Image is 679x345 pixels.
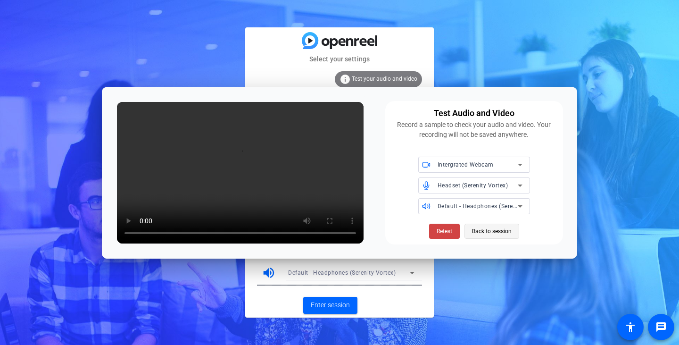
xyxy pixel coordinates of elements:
span: Back to session [472,222,512,240]
mat-icon: message [655,321,667,333]
span: Enter session [311,300,350,310]
img: blue-gradient.svg [302,32,377,49]
mat-card-subtitle: Select your settings [245,54,434,64]
mat-icon: info [339,74,351,85]
span: Headset (Serenity Vortex) [438,182,508,189]
span: Retest [437,227,452,236]
span: Test your audio and video [352,76,417,82]
mat-icon: volume_up [262,266,276,280]
div: Test Audio and Video [434,107,514,120]
div: Record a sample to check your audio and video. Your recording will not be saved anywhere. [391,120,557,140]
button: Back to session [464,224,519,239]
span: Default - Headphones (Serenity Vortex) [288,269,396,276]
button: Retest [429,224,460,239]
mat-icon: accessibility [625,321,636,333]
span: Default - Headphones (Serenity Vortex) [438,202,545,210]
span: Intergrated Webcam [438,161,494,168]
